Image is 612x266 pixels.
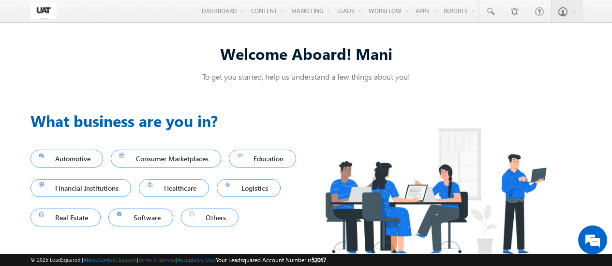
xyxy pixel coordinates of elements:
[30,109,306,132] h3: What business are you in?
[119,152,212,165] span: Consumer Marketplaces
[148,182,200,195] span: Healthcare
[30,71,582,82] p: To get you started, help us understand a few things about you!
[39,182,123,195] span: Financial Institutions
[99,256,137,263] a: Contact Support
[216,256,326,264] span: Your Leadsquared Account Number is
[83,256,97,263] a: About
[312,256,326,264] span: 52067
[178,256,214,263] a: Acceptable Use
[39,211,92,224] span: Real Estate
[39,152,95,165] span: Automotive
[30,255,326,265] span: © 2025 LeadSquared | | | | |
[238,152,288,165] span: Education
[117,211,164,224] span: Software
[138,256,176,263] a: Terms of Service
[225,182,272,195] span: Logistics
[190,211,230,224] span: Others
[30,2,57,19] img: Custom Logo
[30,43,582,64] div: Welcome Aboard! Mani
